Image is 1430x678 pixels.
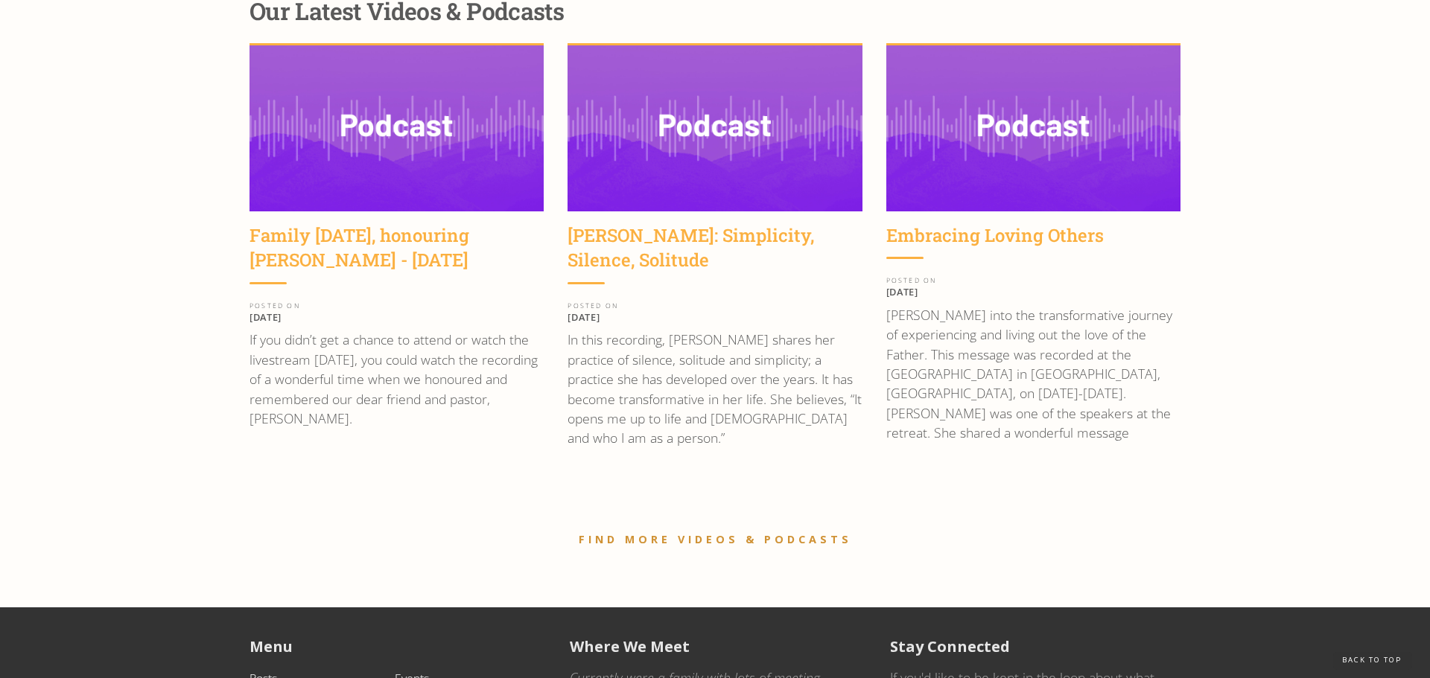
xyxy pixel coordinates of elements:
p: In this recording, [PERSON_NAME] shares her practice of silence, solitude and simplicity; a pract... [568,330,862,447]
div: POSTED ON [568,303,862,310]
a: Embracing Loving Others [886,223,1104,258]
div: POSTED ON [250,303,544,310]
div: Family [DATE], honouring [PERSON_NAME] - [DATE] [250,223,544,273]
div: [PERSON_NAME]: Simplicity, Silence, Solitude [568,223,862,273]
div: POSTED ON [886,278,1180,284]
img: Helene King: Simplicity, Silence, Solitude [568,45,862,211]
div: Embracing Loving Others [886,223,1104,249]
h5: Where We Meet [570,637,860,656]
p: If you didn’t get a chance to attend or watch the livestream [DATE], you could watch the recordin... [250,330,544,428]
a: Family [DATE], honouring [PERSON_NAME] - [DATE] [250,223,544,282]
h5: Menu [250,637,540,656]
h5: Stay Connected [890,637,1180,656]
a: [PERSON_NAME]: Simplicity, Silence, Solitude [568,223,862,282]
a: FIND MORE VIDEOS & PODCASTS [579,532,852,546]
p: [DATE] [568,311,862,323]
p: [DATE] [886,286,1180,298]
p: [PERSON_NAME] into the transformative journey of experiencing and living out the love of the Fath... [886,305,1180,443]
img: Embracing Loving Others [886,45,1180,211]
p: [DATE] [250,311,544,323]
a: Back to Top [1333,652,1412,670]
img: Family Sunday, honouring Jen Reding - June 9, 2024 [250,45,544,211]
